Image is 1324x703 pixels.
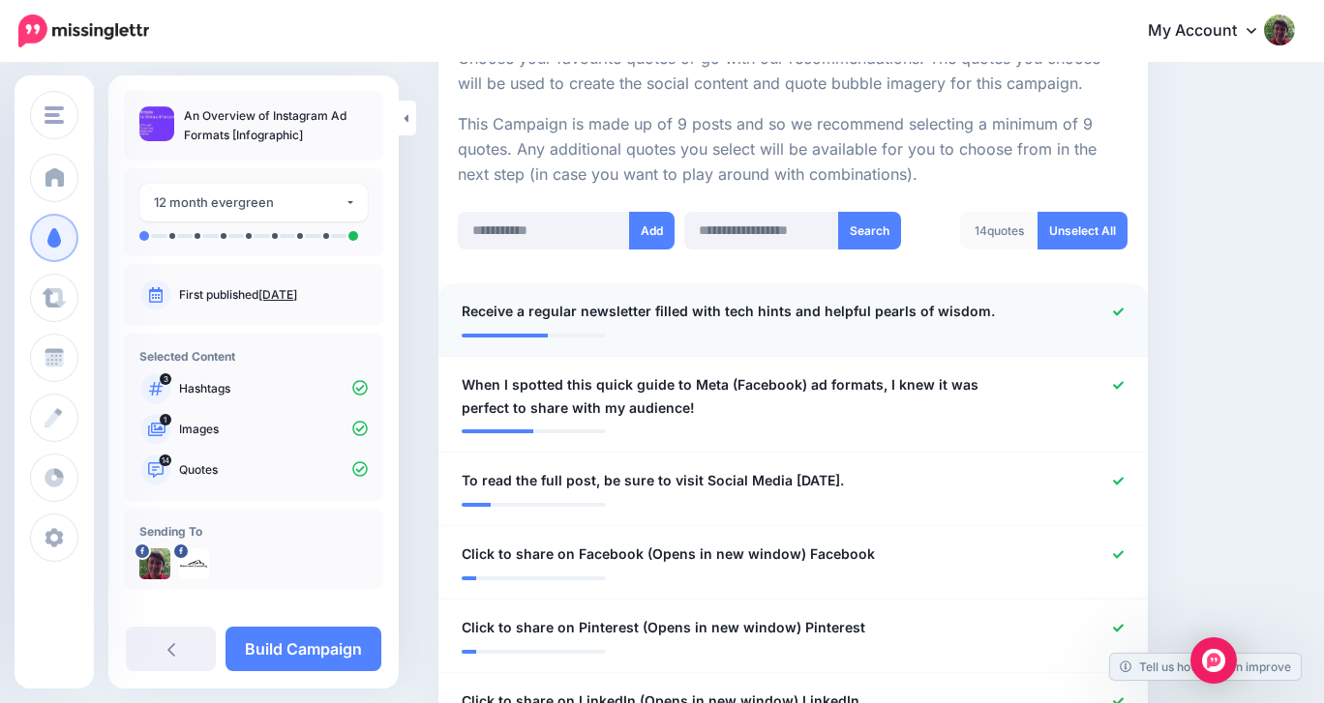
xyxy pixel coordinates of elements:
[139,548,170,579] img: 1097755_585196801525926_922583195_o-bsa11342.jpg
[1128,8,1295,55] a: My Account
[1038,212,1128,249] a: Unselect All
[178,548,209,579] img: 13325471_1194844100573448_5284269354772004872_n-bsa43867.png
[1190,637,1237,684] div: Open Intercom Messenger
[838,212,901,249] button: Search
[179,380,368,397] p: Hashtags
[462,373,1008,420] span: When I spotted this quick guide to Meta (Facebook) ad formats, I knew it was perfect to share wit...
[139,106,174,141] img: b09754cc3d98e4b168c45f114728bc05_thumb.jpg
[629,212,675,249] button: Add
[960,212,1038,249] div: quotes
[179,286,368,304] p: First published
[139,184,368,221] button: 12 month evergreen
[975,223,987,238] span: 14
[154,191,345,214] div: 12 month evergreen
[139,524,368,539] h4: Sending To
[458,46,1128,97] p: Choose your favourite quotes or go with our recommendations. The quotes you choose will be used t...
[1110,654,1301,680] a: Tell us how we can improve
[179,461,368,479] p: Quotes
[179,421,368,438] p: Images
[258,287,297,302] a: [DATE]
[184,106,368,145] p: An Overview of Instagram Ad Formats [Infographic]
[45,106,64,124] img: menu.png
[160,414,171,425] span: 1
[462,542,875,566] span: Click to share on Facebook (Opens in new window) Facebook
[462,300,995,323] span: Receive a regular newsletter filled with tech hints and helpful pearls of wisdom.
[160,454,172,466] span: 14
[458,112,1128,188] p: This Campaign is made up of 9 posts and so we recommend selecting a minimum of 9 quotes. Any addi...
[18,15,149,47] img: Missinglettr
[462,469,844,492] span: To read the full post, be sure to visit Social Media [DATE].
[160,373,171,385] span: 3
[462,616,865,639] span: Click to share on Pinterest (Opens in new window) Pinterest
[139,349,368,364] h4: Selected Content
